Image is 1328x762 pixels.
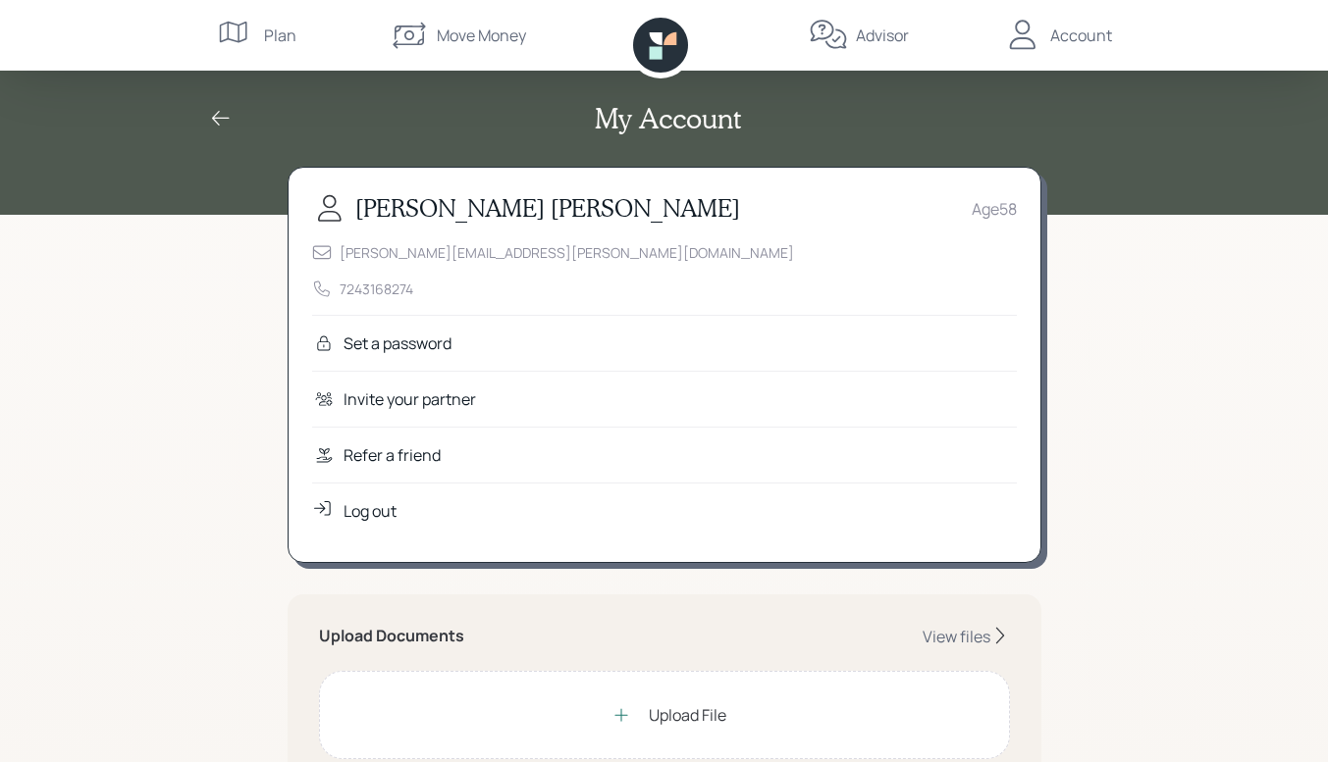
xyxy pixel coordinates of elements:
[355,194,740,223] h3: [PERSON_NAME] [PERSON_NAME]
[344,443,441,467] div: Refer a friend
[344,331,452,355] div: Set a password
[264,24,296,47] div: Plan
[856,24,909,47] div: Advisor
[972,197,1017,221] div: Age 58
[1050,24,1112,47] div: Account
[923,626,990,647] div: View files
[319,627,464,645] h5: Upload Documents
[344,387,476,411] div: Invite your partner
[340,242,794,263] div: [PERSON_NAME][EMAIL_ADDRESS][PERSON_NAME][DOMAIN_NAME]
[340,279,413,299] div: 7243168274
[595,102,741,135] h2: My Account
[344,499,397,523] div: Log out
[649,703,726,727] div: Upload File
[437,24,526,47] div: Move Money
